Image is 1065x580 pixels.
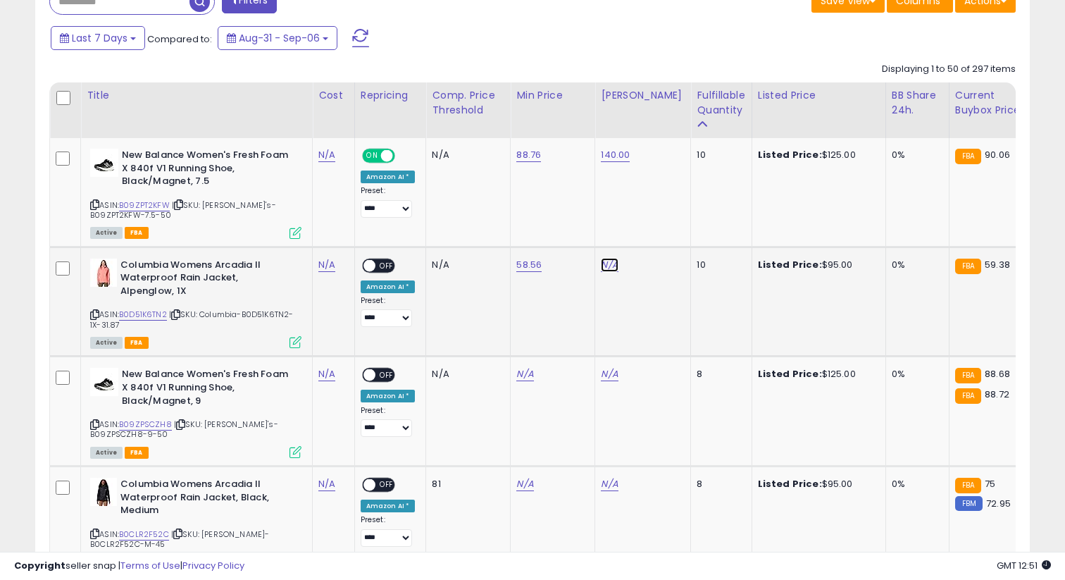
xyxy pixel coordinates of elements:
[318,477,335,491] a: N/A
[758,149,875,161] div: $125.00
[697,368,740,381] div: 8
[125,447,149,459] span: FBA
[363,150,381,162] span: ON
[758,367,822,381] b: Listed Price:
[239,31,320,45] span: Aug-31 - Sep-06
[758,258,822,271] b: Listed Price:
[697,149,740,161] div: 10
[90,447,123,459] span: All listings currently available for purchase on Amazon
[361,515,416,547] div: Preset:
[997,559,1051,572] span: 2025-09-14 12:51 GMT
[90,368,301,457] div: ASIN:
[892,259,938,271] div: 0%
[985,477,995,490] span: 75
[361,296,416,328] div: Preset:
[361,186,416,218] div: Preset:
[72,31,127,45] span: Last 7 Days
[318,367,335,381] a: N/A
[361,88,421,103] div: Repricing
[601,88,685,103] div: [PERSON_NAME]
[318,258,335,272] a: N/A
[90,309,294,330] span: | SKU: Columbia-B0D51K6TN2-1X-31.87
[218,26,337,50] button: Aug-31 - Sep-06
[122,368,293,411] b: New Balance Women's Fresh Foam X 840f V1 Running Shoe, Black/Magnet, 9
[393,150,416,162] span: OFF
[90,149,118,177] img: 31l8G2EAjXL._SL40_.jpg
[985,367,1010,381] span: 88.68
[955,388,981,404] small: FBA
[361,280,416,293] div: Amazon AI *
[90,529,269,550] span: | SKU: [PERSON_NAME]-B0CLR2F52C-M-45
[985,148,1010,161] span: 90.06
[318,88,349,103] div: Cost
[955,368,981,383] small: FBA
[375,479,398,491] span: OFF
[119,529,169,541] a: B0CLR2F52C
[375,259,398,271] span: OFF
[955,88,1028,118] div: Current Buybox Price
[986,497,1011,510] span: 72.95
[432,149,499,161] div: N/A
[90,259,117,287] img: 41AH+VZWxTL._SL40_.jpg
[516,258,542,272] a: 58.56
[375,369,398,381] span: OFF
[318,148,335,162] a: N/A
[14,560,244,573] div: seller snap | |
[882,63,1016,76] div: Displaying 1 to 50 of 297 items
[125,337,149,349] span: FBA
[51,26,145,50] button: Last 7 Days
[758,368,875,381] div: $125.00
[892,478,938,490] div: 0%
[758,477,822,490] b: Listed Price:
[516,367,533,381] a: N/A
[119,309,167,321] a: B0D51K6TN2
[90,478,301,567] div: ASIN:
[125,227,149,239] span: FBA
[90,259,301,347] div: ASIN:
[182,559,244,572] a: Privacy Policy
[432,88,504,118] div: Comp. Price Threshold
[516,148,541,162] a: 88.76
[90,337,123,349] span: All listings currently available for purchase on Amazon
[758,478,875,490] div: $95.00
[601,258,618,272] a: N/A
[955,496,983,511] small: FBM
[892,88,943,118] div: BB Share 24h.
[955,149,981,164] small: FBA
[361,500,416,512] div: Amazon AI *
[758,88,880,103] div: Listed Price
[361,390,416,402] div: Amazon AI *
[90,227,123,239] span: All listings currently available for purchase on Amazon
[601,148,630,162] a: 140.00
[892,368,938,381] div: 0%
[955,259,981,274] small: FBA
[516,88,589,103] div: Min Price
[892,149,938,161] div: 0%
[90,478,117,506] img: 41GPNxZxiML._SL40_.jpg
[90,199,276,221] span: | SKU: [PERSON_NAME]'s-B09ZPT2KFW-7.5-50
[120,559,180,572] a: Terms of Use
[432,368,499,381] div: N/A
[361,171,416,183] div: Amazon AI *
[758,259,875,271] div: $95.00
[147,32,212,46] span: Compared to:
[601,367,618,381] a: N/A
[14,559,66,572] strong: Copyright
[361,406,416,438] div: Preset:
[601,477,618,491] a: N/A
[90,419,278,440] span: | SKU: [PERSON_NAME]'s-B09ZPSCZH8-9-50
[985,258,1010,271] span: 59.38
[985,388,1009,401] span: 88.72
[119,419,172,431] a: B09ZPSCZH8
[432,478,499,490] div: 81
[516,477,533,491] a: N/A
[120,478,292,521] b: Columbia Womens Arcadia II Waterproof Rain Jacket, Black, Medium
[697,259,740,271] div: 10
[87,88,306,103] div: Title
[432,259,499,271] div: N/A
[90,368,118,396] img: 31l8G2EAjXL._SL40_.jpg
[955,478,981,493] small: FBA
[122,149,293,192] b: New Balance Women's Fresh Foam X 840f V1 Running Shoe, Black/Magnet, 7.5
[758,148,822,161] b: Listed Price:
[697,88,745,118] div: Fulfillable Quantity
